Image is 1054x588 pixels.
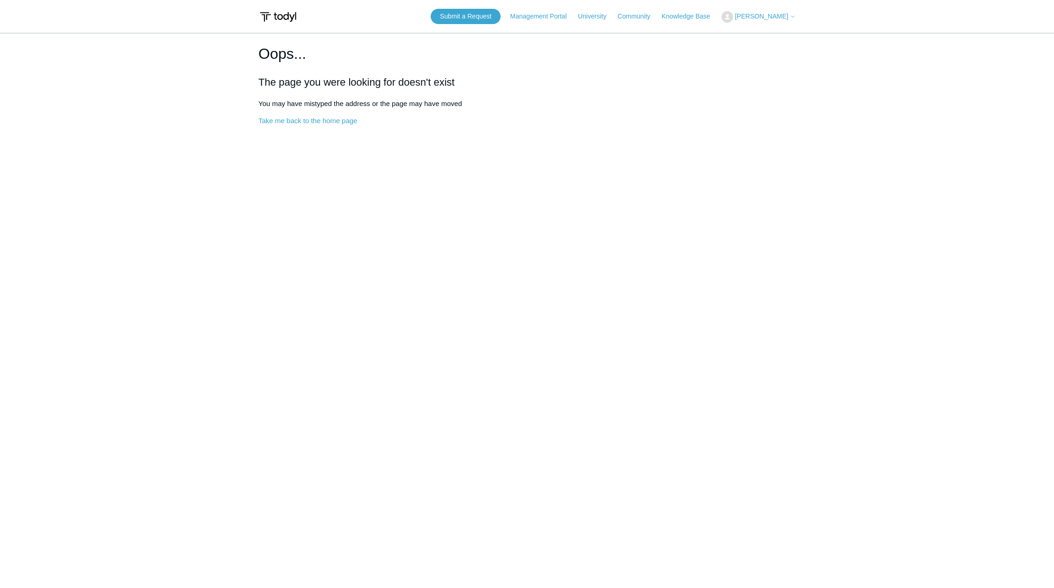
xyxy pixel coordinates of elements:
[735,13,788,20] span: [PERSON_NAME]
[258,8,298,25] img: Todyl Support Center Help Center home page
[431,9,501,24] a: Submit a Request
[258,43,796,65] h1: Oops...
[578,12,615,21] a: University
[258,117,357,125] a: Take me back to the home page
[510,12,576,21] a: Management Portal
[258,75,796,90] h2: The page you were looking for doesn't exist
[662,12,720,21] a: Knowledge Base
[618,12,660,21] a: Community
[721,11,796,23] button: [PERSON_NAME]
[258,99,796,109] p: You may have mistyped the address or the page may have moved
